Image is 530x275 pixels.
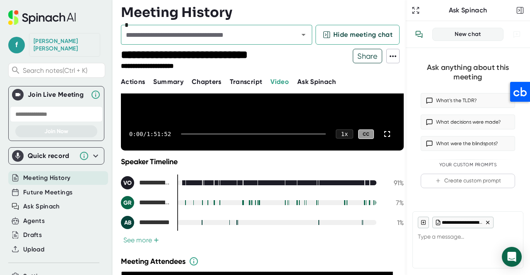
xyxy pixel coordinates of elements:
button: What were the blindspots? [421,136,515,151]
h3: Meeting History [121,5,232,20]
button: What decisions were made? [421,115,515,129]
div: Meeting Attendees [121,256,406,266]
span: + [154,237,159,244]
span: Chapters [192,78,222,86]
div: 91 % [383,179,404,187]
div: Your Custom Prompts [421,162,515,168]
button: Upload [23,245,44,254]
div: VO [121,176,134,189]
button: Ask Spinach [23,202,60,211]
div: G. Brett Robb [121,196,171,209]
div: Quick record [28,152,75,160]
div: Speaker Timeline [121,157,404,166]
button: Drafts [23,230,42,240]
button: See more+ [121,236,161,244]
div: 1 % [383,219,404,227]
span: Video [270,78,289,86]
button: Create custom prompt [421,174,515,188]
div: New chat [438,31,498,38]
button: Close conversation sidebar [514,5,526,16]
button: Agents [23,216,45,226]
span: Summary [153,78,183,86]
div: 0:00 / 1:51:52 [129,131,171,137]
button: Open [298,29,309,41]
div: Quick record [12,148,101,164]
span: Hide meeting chat [333,30,393,40]
button: Expand to Ask Spinach page [410,5,422,16]
button: Share [353,49,382,63]
div: Join Live MeetingJoin Live Meeting [12,86,101,103]
button: Meeting History [23,173,70,183]
div: Ask anything about this meeting [421,63,515,81]
button: Video [270,77,289,87]
button: Join Now [15,125,97,137]
div: Ask Spinach [422,6,514,14]
span: Actions [121,78,145,86]
span: Join Now [44,128,68,135]
div: Frederic Sweeney [34,38,96,52]
button: Ask Spinach [297,77,336,87]
div: AB [121,216,134,229]
button: Actions [121,77,145,87]
div: VedaBio - Orion [121,176,171,189]
button: View conversation history [411,26,427,43]
img: Join Live Meeting [14,91,22,99]
button: Hide meeting chat [316,25,400,45]
button: What’s the TLDR? [421,93,515,108]
button: Transcript [230,77,263,87]
div: Join Live Meeting [28,91,87,99]
button: Future Meetings [23,188,72,197]
span: Search notes (Ctrl + K) [23,67,103,74]
button: Chapters [192,77,222,87]
div: GR [121,196,134,209]
span: Ask Spinach [297,78,336,86]
div: Open Intercom Messenger [502,247,522,267]
span: Transcript [230,78,263,86]
div: CC [358,129,374,139]
div: 7 % [383,199,404,207]
span: f [8,37,25,53]
button: Summary [153,77,183,87]
div: 1 x [336,129,353,139]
